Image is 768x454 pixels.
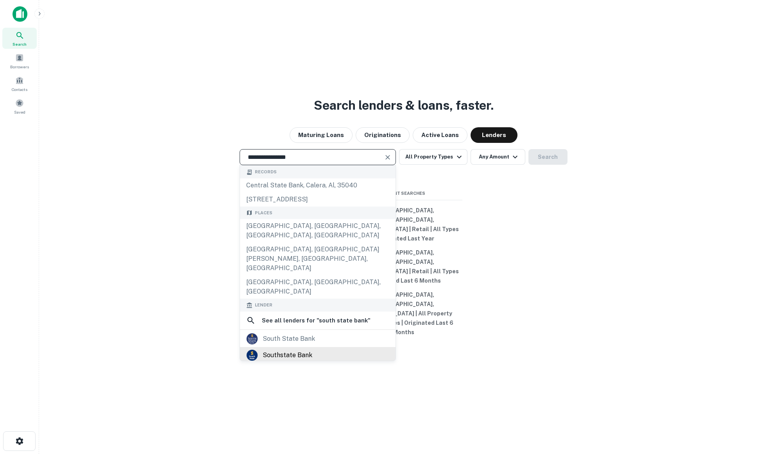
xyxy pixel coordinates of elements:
div: [GEOGRAPHIC_DATA], [GEOGRAPHIC_DATA], [GEOGRAPHIC_DATA] [240,275,396,299]
a: Contacts [2,73,37,94]
button: Any Amount [471,149,525,165]
button: Lenders [471,127,517,143]
img: capitalize-icon.png [13,6,27,22]
button: [GEOGRAPHIC_DATA], [GEOGRAPHIC_DATA], [GEOGRAPHIC_DATA] | Retail | All Types | Originated Last Year [345,203,462,246]
a: south state bank [240,331,396,347]
div: south state bank [263,333,315,345]
button: All Property Types [399,149,467,165]
div: [STREET_ADDRESS] [240,192,396,207]
span: Search [13,41,27,47]
span: Records [255,169,277,175]
button: [GEOGRAPHIC_DATA], [GEOGRAPHIC_DATA], [GEOGRAPHIC_DATA] | Retail | All Types | Originated Last 6 ... [345,246,462,288]
span: Recent Searches [345,190,462,197]
img: picture [247,333,258,344]
span: Lender [255,302,272,308]
span: Contacts [12,86,27,93]
a: Search [2,28,37,49]
iframe: Chat Widget [729,367,768,404]
button: Originations [356,127,410,143]
div: central state bank, calera, al, 35040 [240,178,396,192]
div: southstate bank [263,349,312,361]
button: Maturing Loans [290,127,353,143]
div: [GEOGRAPHIC_DATA], [GEOGRAPHIC_DATA], [GEOGRAPHIC_DATA], [GEOGRAPHIC_DATA] [240,219,396,242]
h3: Search lenders & loans, faster. [314,96,494,115]
h6: See all lenders for " south state bank " [262,316,371,325]
a: Borrowers [2,50,37,71]
button: Clear [382,152,393,163]
img: picture [247,350,258,361]
button: Active Loans [413,127,467,143]
a: southstate bank [240,347,396,363]
div: [GEOGRAPHIC_DATA], [GEOGRAPHIC_DATA][PERSON_NAME], [GEOGRAPHIC_DATA], [GEOGRAPHIC_DATA] [240,242,396,275]
span: Places [255,210,272,216]
span: Borrowers [10,64,29,70]
span: Saved [14,109,25,115]
button: [GEOGRAPHIC_DATA], [GEOGRAPHIC_DATA], [GEOGRAPHIC_DATA] | All Property Types | All Types | Origin... [345,288,462,339]
a: Saved [2,96,37,117]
